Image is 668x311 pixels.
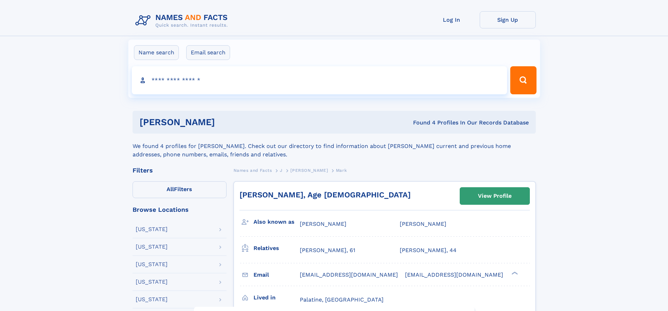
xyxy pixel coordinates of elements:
[132,66,507,94] input: search input
[510,271,518,275] div: ❯
[254,292,300,304] h3: Lived in
[510,66,536,94] button: Search Button
[290,166,328,175] a: [PERSON_NAME]
[400,221,446,227] span: [PERSON_NAME]
[480,11,536,28] a: Sign Up
[239,190,411,199] a: [PERSON_NAME], Age [DEMOGRAPHIC_DATA]
[136,279,168,285] div: [US_STATE]
[336,168,347,173] span: Mark
[234,166,272,175] a: Names and Facts
[133,181,227,198] label: Filters
[136,244,168,250] div: [US_STATE]
[460,188,529,204] a: View Profile
[254,242,300,254] h3: Relatives
[136,297,168,302] div: [US_STATE]
[300,296,384,303] span: Palatine, [GEOGRAPHIC_DATA]
[280,166,283,175] a: J
[300,221,346,227] span: [PERSON_NAME]
[133,11,234,30] img: Logo Names and Facts
[254,216,300,228] h3: Also known as
[400,246,457,254] a: [PERSON_NAME], 44
[290,168,328,173] span: [PERSON_NAME]
[478,188,512,204] div: View Profile
[300,246,355,254] a: [PERSON_NAME], 61
[136,262,168,267] div: [US_STATE]
[140,118,314,127] h1: [PERSON_NAME]
[167,186,174,192] span: All
[133,167,227,174] div: Filters
[405,271,503,278] span: [EMAIL_ADDRESS][DOMAIN_NAME]
[133,207,227,213] div: Browse Locations
[424,11,480,28] a: Log In
[314,119,529,127] div: Found 4 Profiles In Our Records Database
[300,271,398,278] span: [EMAIL_ADDRESS][DOMAIN_NAME]
[136,227,168,232] div: [US_STATE]
[254,269,300,281] h3: Email
[134,45,179,60] label: Name search
[133,134,536,159] div: We found 4 profiles for [PERSON_NAME]. Check out our directory to find information about [PERSON_...
[186,45,230,60] label: Email search
[280,168,283,173] span: J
